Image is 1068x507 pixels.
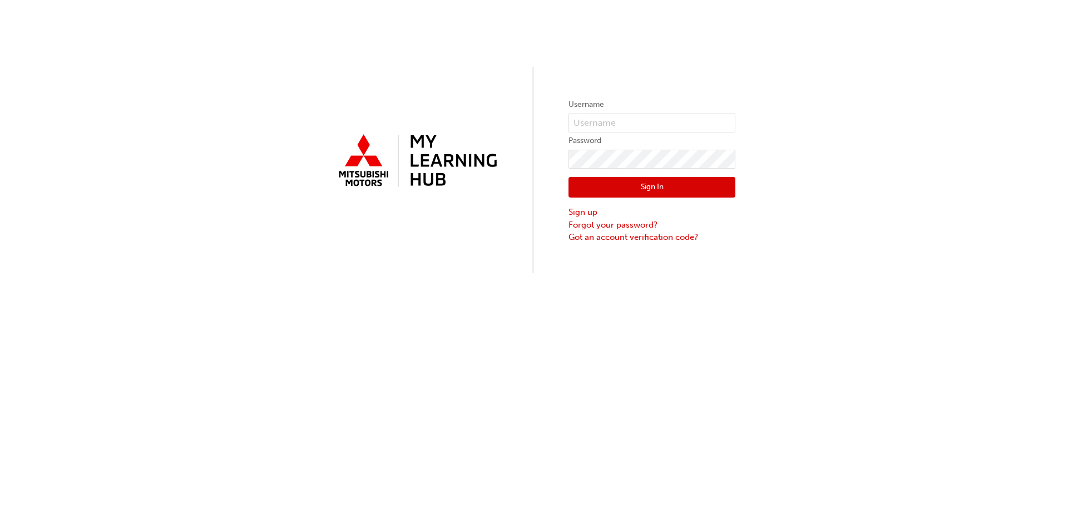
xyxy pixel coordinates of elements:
label: Username [568,98,735,111]
label: Password [568,134,735,147]
img: mmal [333,130,500,193]
a: Forgot your password? [568,219,735,232]
button: Sign In [568,177,735,198]
a: Got an account verification code? [568,231,735,244]
a: Sign up [568,206,735,219]
input: Username [568,114,735,132]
